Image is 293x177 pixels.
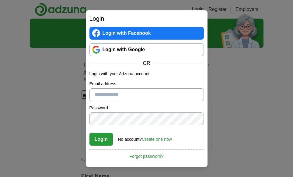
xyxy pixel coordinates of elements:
p: Login with your Adzuna account: [89,71,204,77]
a: Create one now [142,137,172,142]
a: Login with Facebook [89,27,204,40]
label: Email address [89,81,204,87]
a: Login with Google [89,43,204,56]
div: No account? [118,133,172,143]
h2: Login [89,14,204,23]
label: Password [89,105,204,111]
button: Login [89,133,113,146]
span: OR [139,60,154,67]
a: Forgot password? [89,149,204,160]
